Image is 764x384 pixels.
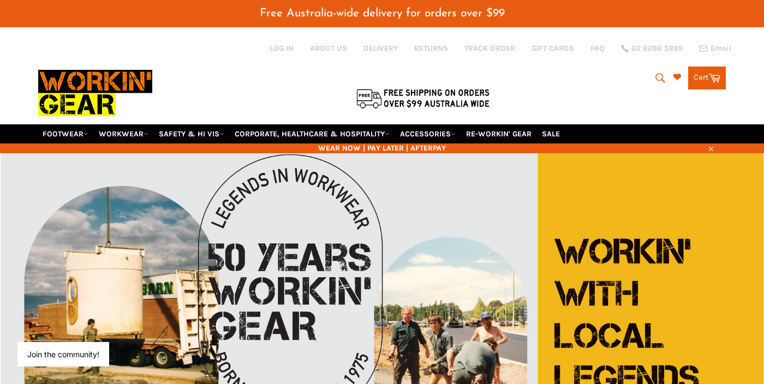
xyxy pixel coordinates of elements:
[532,43,574,53] a: GIFT CARDS
[27,350,99,359] button: Join the community!
[396,124,460,143] a: ACCESSORIES
[94,124,153,143] a: WORKWEAR
[621,45,683,52] a: 02 6280 5885
[538,124,564,143] a: SALE
[631,45,683,52] span: 02 6280 5885
[38,62,152,124] img: Workin Gear leaders in Workwear, Safety Boots, PPE, Uniforms. Australia's No.1 in Workwear
[38,124,93,143] a: FOOTWEAR
[363,43,398,53] a: DELIVERY
[464,43,515,53] a: TRACK ORDER
[414,43,448,53] a: RETURNS
[38,143,726,153] span: WEAR NOW | PAY LATER | AFTERPAY
[688,67,726,89] a: Cart
[355,87,491,110] img: Flat $9.95 shipping Australia wide
[154,124,229,143] a: SAFETY & HI VIS
[711,45,731,52] span: Email
[270,44,294,53] a: Log in
[260,8,505,19] span: Free Australia-wide delivery for orders over $99
[462,124,536,143] a: RE-WORKIN' GEAR
[310,43,347,53] a: ABOUT US
[590,43,605,53] a: FAQ
[230,124,394,143] a: CORPORATE, HEALTHCARE & HOSPITALITY
[699,44,731,53] a: Email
